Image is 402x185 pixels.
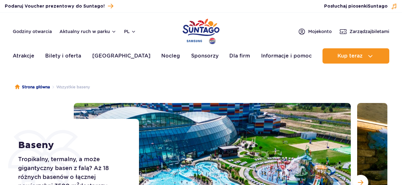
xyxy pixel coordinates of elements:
[324,3,388,10] span: Posłuchaj piosenki
[59,29,116,34] button: Aktualny ruch w parku
[368,4,388,9] span: Suntago
[45,48,81,64] a: Bilety i oferta
[13,28,52,35] a: Godziny otwarcia
[339,28,389,35] a: Zarządzajbiletami
[5,3,105,10] span: Podaruj Voucher prezentowy do Suntago!
[324,3,397,10] button: Posłuchaj piosenkiSuntago
[350,28,389,35] span: Zarządzaj biletami
[15,84,50,90] a: Strona główna
[337,53,363,59] span: Kup teraz
[322,48,389,64] button: Kup teraz
[92,48,150,64] a: [GEOGRAPHIC_DATA]
[161,48,180,64] a: Nocleg
[183,16,219,45] a: Park of Poland
[191,48,218,64] a: Sponsorzy
[124,28,136,35] button: pl
[18,140,125,151] h1: Baseny
[229,48,250,64] a: Dla firm
[5,2,113,10] a: Podaruj Voucher prezentowy do Suntago!
[261,48,312,64] a: Informacje i pomoc
[308,28,332,35] span: Moje konto
[50,84,90,90] li: Wszystkie baseny
[298,28,332,35] a: Mojekonto
[13,48,34,64] a: Atrakcje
